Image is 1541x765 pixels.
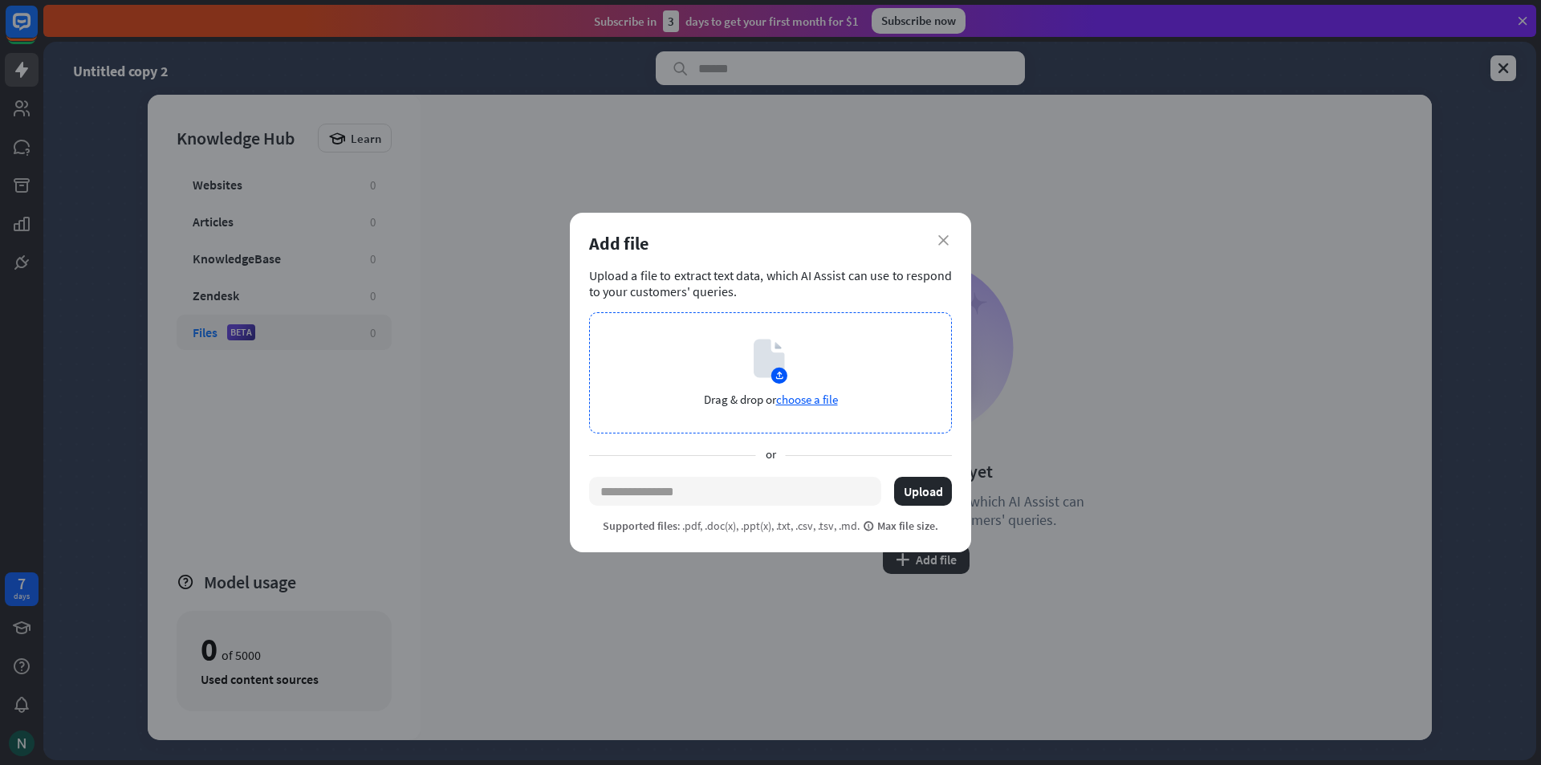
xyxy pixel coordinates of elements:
p: Drag & drop or [704,392,838,407]
p: : .pdf, .doc(x), .ppt(x), .txt, .csv, .tsv, .md. [603,519,938,533]
button: Upload [894,477,952,506]
span: choose a file [776,392,838,407]
div: Add file [589,232,952,254]
i: close [938,235,949,246]
span: Max file size. [863,519,938,533]
span: or [756,446,786,464]
div: Upload a file to extract text data, which AI Assist can use to respond to your customers' queries. [589,267,952,299]
span: Supported files [603,519,677,533]
button: Open LiveChat chat widget [13,6,61,55]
